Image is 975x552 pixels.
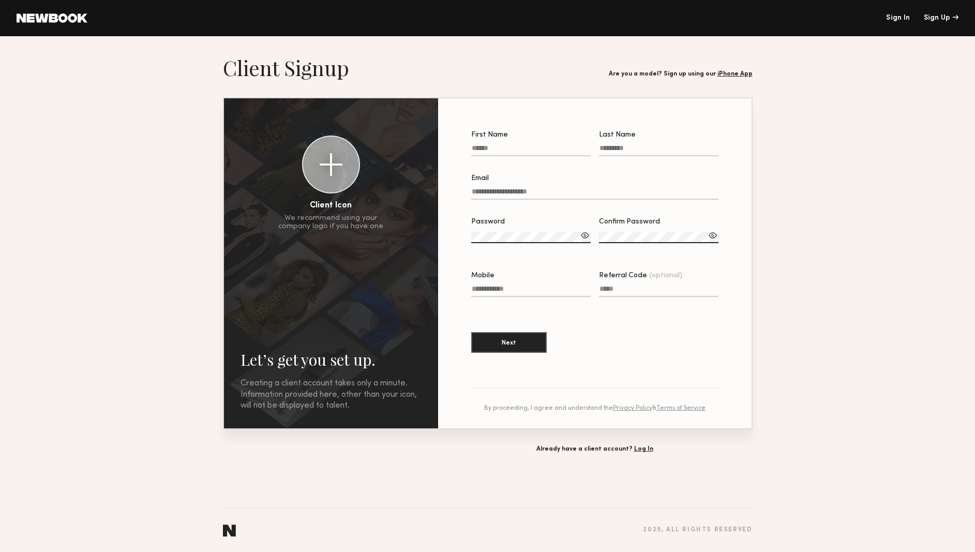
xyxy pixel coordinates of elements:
[471,131,591,139] div: First Name
[599,218,718,226] div: Confirm Password
[471,285,591,297] input: Mobile
[717,71,753,77] a: iPhone App
[310,202,352,210] div: Client Icon
[471,218,591,226] div: Password
[223,55,349,81] h1: Client Signup
[437,446,753,453] div: Already have a client account?
[278,214,383,231] div: We recommend using your company logo if you have one
[471,188,718,200] input: Email
[471,272,591,279] div: Mobile
[886,14,910,22] a: Sign In
[599,285,718,297] input: Referral Code(optional)
[471,175,718,182] div: Email
[609,71,753,78] div: Are you a model? Sign up using our
[471,332,547,353] button: Next
[241,349,422,370] h2: Let’s get you set up.
[924,14,958,22] div: Sign Up
[599,131,718,139] div: Last Name
[634,446,653,452] a: Log In
[649,272,682,279] span: (optional)
[599,272,718,279] div: Referral Code
[599,232,718,243] input: Confirm Password
[599,144,718,156] input: Last Name
[241,378,422,412] div: Creating a client account takes only a minute. Information provided here, other than your icon, w...
[613,405,652,411] a: Privacy Policy
[471,232,591,243] input: Password
[471,405,718,412] div: By proceeding, I agree and understand the &
[643,527,752,533] div: 2025 , all rights reserved
[471,144,591,156] input: First Name
[656,405,706,411] a: Terms of Service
